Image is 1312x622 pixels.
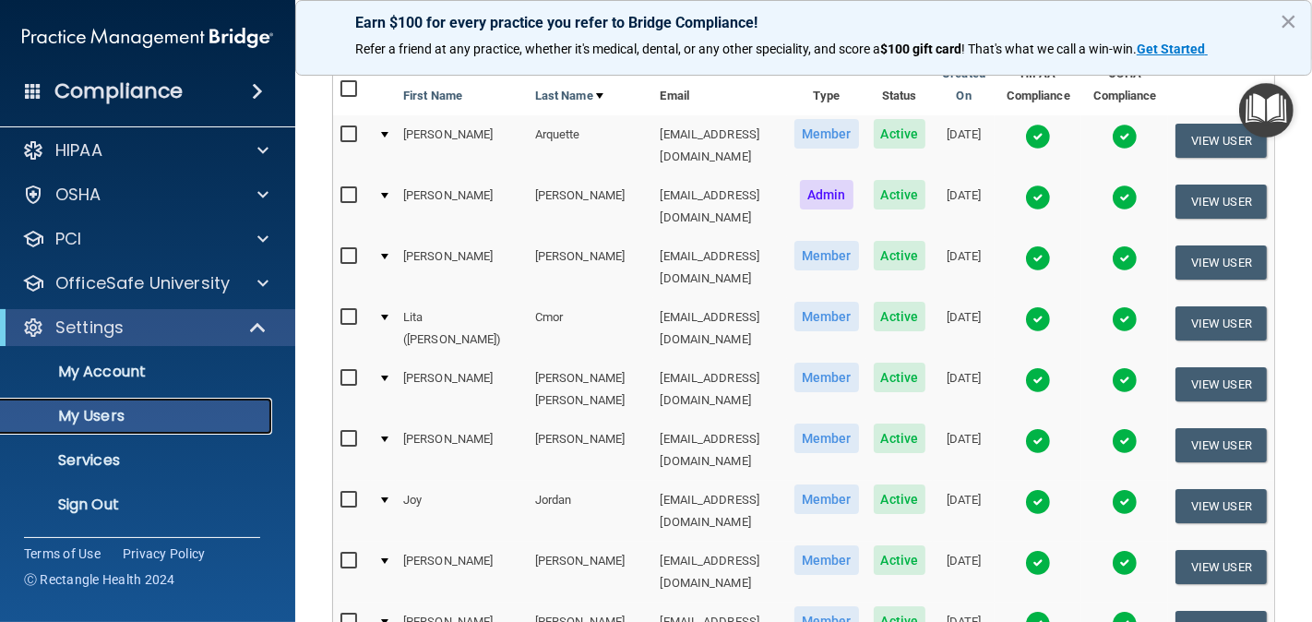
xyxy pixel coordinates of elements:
h4: Compliance [54,78,183,104]
p: Sign Out [12,496,264,514]
strong: $100 gift card [880,42,961,56]
td: Joy [396,481,528,542]
button: Close [1280,6,1297,36]
a: First Name [403,85,462,107]
button: View User [1175,489,1267,523]
td: Lita ([PERSON_NAME]) [396,298,528,359]
td: [DATE] [933,176,995,237]
img: tick.e7d51cea.svg [1112,550,1138,576]
td: [EMAIL_ADDRESS][DOMAIN_NAME] [653,298,787,359]
a: OSHA [22,184,268,206]
button: View User [1175,428,1267,462]
strong: Get Started [1137,42,1205,56]
span: Refer a friend at any practice, whether it's medical, dental, or any other speciality, and score a [355,42,880,56]
td: [PERSON_NAME] [396,542,528,603]
span: Active [874,424,926,453]
p: OfficeSafe University [55,272,230,294]
span: ! That's what we call a win-win. [961,42,1137,56]
span: Member [794,545,859,575]
td: Cmor [528,298,653,359]
a: PCI [22,228,268,250]
img: tick.e7d51cea.svg [1112,428,1138,454]
th: Status [866,55,934,115]
td: Arquette [528,115,653,176]
span: Active [874,484,926,514]
img: tick.e7d51cea.svg [1112,185,1138,210]
a: Last Name [535,85,603,107]
img: tick.e7d51cea.svg [1112,124,1138,150]
td: [PERSON_NAME] [PERSON_NAME] [528,359,653,420]
img: tick.e7d51cea.svg [1025,245,1051,271]
span: Member [794,119,859,149]
img: tick.e7d51cea.svg [1025,367,1051,393]
span: Active [874,545,926,575]
p: OSHA [55,184,101,206]
td: [EMAIL_ADDRESS][DOMAIN_NAME] [653,359,787,420]
img: tick.e7d51cea.svg [1025,124,1051,150]
button: Open Resource Center [1239,83,1294,138]
td: [PERSON_NAME] [528,176,653,237]
th: HIPAA Compliance [995,55,1081,115]
a: Terms of Use [24,544,101,563]
td: [DATE] [933,237,995,298]
th: Email [653,55,787,115]
img: tick.e7d51cea.svg [1112,367,1138,393]
span: Admin [800,180,853,209]
td: [DATE] [933,420,995,481]
button: View User [1175,124,1267,158]
span: Member [794,424,859,453]
a: Privacy Policy [123,544,206,563]
img: PMB logo [22,19,273,56]
p: Services [12,451,264,470]
td: [EMAIL_ADDRESS][DOMAIN_NAME] [653,237,787,298]
p: My Users [12,407,264,425]
span: Ⓒ Rectangle Health 2024 [24,570,175,589]
a: Get Started [1137,42,1208,56]
td: [PERSON_NAME] [396,115,528,176]
td: [EMAIL_ADDRESS][DOMAIN_NAME] [653,481,787,542]
span: Member [794,484,859,514]
td: [PERSON_NAME] [396,176,528,237]
p: PCI [55,228,81,250]
span: Active [874,119,926,149]
span: Active [874,180,926,209]
td: [DATE] [933,359,995,420]
td: [DATE] [933,481,995,542]
button: View User [1175,367,1267,401]
img: tick.e7d51cea.svg [1025,185,1051,210]
a: Created On [940,63,987,107]
button: View User [1175,306,1267,341]
td: [EMAIL_ADDRESS][DOMAIN_NAME] [653,542,787,603]
img: tick.e7d51cea.svg [1025,428,1051,454]
img: tick.e7d51cea.svg [1025,306,1051,332]
td: [PERSON_NAME] [528,420,653,481]
td: [EMAIL_ADDRESS][DOMAIN_NAME] [653,115,787,176]
td: [PERSON_NAME] [528,237,653,298]
td: [PERSON_NAME] [396,420,528,481]
th: OSHA Compliance [1081,55,1168,115]
p: HIPAA [55,139,102,161]
td: [PERSON_NAME] [396,359,528,420]
td: [DATE] [933,542,995,603]
a: OfficeSafe University [22,272,268,294]
button: View User [1175,245,1267,280]
td: [EMAIL_ADDRESS][DOMAIN_NAME] [653,420,787,481]
span: Active [874,302,926,331]
button: View User [1175,550,1267,584]
img: tick.e7d51cea.svg [1025,550,1051,576]
img: tick.e7d51cea.svg [1112,489,1138,515]
td: [DATE] [933,115,995,176]
img: tick.e7d51cea.svg [1025,489,1051,515]
span: Active [874,241,926,270]
a: HIPAA [22,139,268,161]
td: [PERSON_NAME] [396,237,528,298]
img: tick.e7d51cea.svg [1112,245,1138,271]
p: Earn $100 for every practice you refer to Bridge Compliance! [355,14,1252,31]
span: Member [794,302,859,331]
th: Type [787,55,866,115]
button: View User [1175,185,1267,219]
td: [DATE] [933,298,995,359]
td: [PERSON_NAME] [528,542,653,603]
span: Active [874,363,926,392]
p: My Account [12,363,264,381]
